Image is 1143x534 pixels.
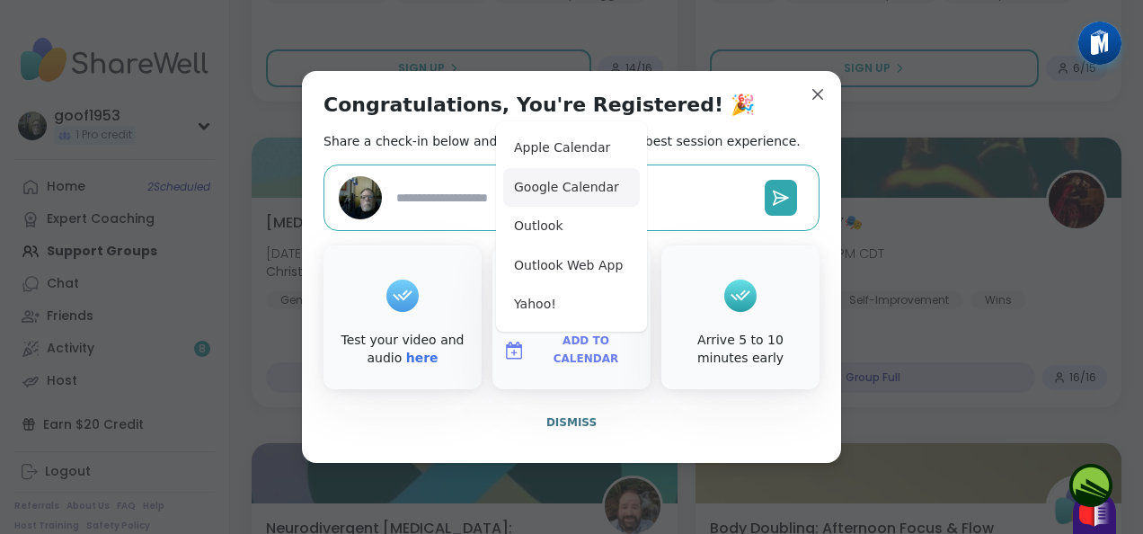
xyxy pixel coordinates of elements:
img: goof1953 [339,176,382,219]
h2: Share a check-in below and see our tips to get the best session experience. [323,132,801,150]
button: Yahoo! [503,285,640,325]
button: Apple Calendar [503,129,640,168]
button: Google Calendar [503,168,640,208]
h1: Congratulations, You're Registered! 🎉 [323,93,755,118]
button: Outlook [503,207,640,246]
div: Test your video and audio [327,332,478,367]
span: Add to Calendar [532,333,640,368]
button: Dismiss [323,404,820,441]
img: ShareWell Logomark [503,340,525,361]
div: Arrive 5 to 10 minutes early [665,332,816,367]
a: here [406,351,439,365]
button: Add to Calendar [496,332,647,369]
button: Outlook Web App [503,246,640,286]
span: Dismiss [546,416,597,429]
